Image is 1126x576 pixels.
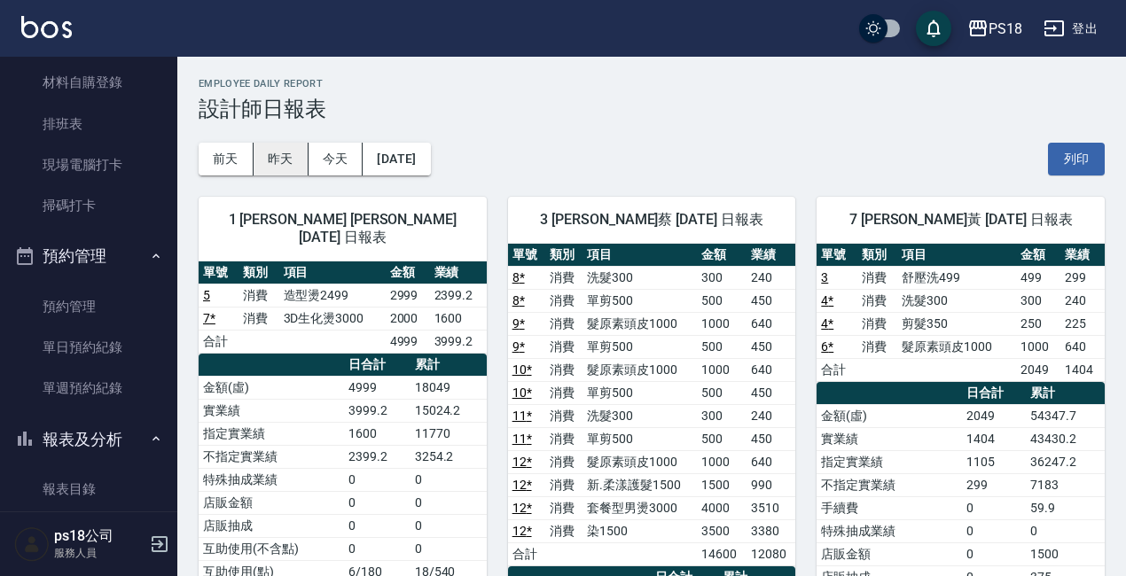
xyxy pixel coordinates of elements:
[697,496,747,519] td: 4000
[1036,12,1105,45] button: 登出
[7,104,170,144] a: 排班表
[817,450,962,473] td: 指定實業績
[857,312,897,335] td: 消費
[7,144,170,185] a: 現場電腦打卡
[747,542,796,565] td: 12080
[857,289,897,312] td: 消費
[897,312,1016,335] td: 剪髮350
[1060,289,1105,312] td: 240
[545,312,583,335] td: 消費
[697,427,747,450] td: 500
[545,427,583,450] td: 消費
[344,422,411,445] td: 1600
[199,330,238,353] td: 合計
[747,473,796,496] td: 990
[344,468,411,491] td: 0
[583,289,697,312] td: 單剪500
[817,244,1105,382] table: a dense table
[7,286,170,327] a: 預約管理
[962,450,1026,473] td: 1105
[583,266,697,289] td: 洗髮300
[897,289,1016,312] td: 洗髮300
[14,526,50,562] img: Person
[583,244,697,267] th: 項目
[344,514,411,537] td: 0
[897,266,1016,289] td: 舒壓洗499
[7,233,170,279] button: 預約管理
[411,399,487,422] td: 15024.2
[344,491,411,514] td: 0
[220,211,465,246] span: 1 [PERSON_NAME] [PERSON_NAME] [DATE] 日報表
[238,261,278,284] th: 類別
[199,97,1105,121] h3: 設計師日報表
[545,404,583,427] td: 消費
[1016,358,1060,381] td: 2049
[697,542,747,565] td: 14600
[583,312,697,335] td: 髮原素頭皮1000
[279,307,386,330] td: 3D生化燙3000
[962,542,1026,565] td: 0
[199,143,254,175] button: 前天
[697,519,747,542] td: 3500
[7,62,170,103] a: 材料自購登錄
[747,312,796,335] td: 640
[411,445,487,468] td: 3254.2
[344,399,411,422] td: 3999.2
[430,307,487,330] td: 1600
[1026,496,1105,519] td: 59.9
[545,473,583,496] td: 消費
[7,416,170,463] button: 報表及分析
[817,358,856,381] td: 合計
[817,244,856,267] th: 單號
[747,244,796,267] th: 業績
[7,510,170,550] a: 消費分析儀表板
[344,445,411,468] td: 2399.2
[962,382,1026,405] th: 日合計
[857,244,897,267] th: 類別
[309,143,364,175] button: 今天
[545,335,583,358] td: 消費
[545,266,583,289] td: 消費
[529,211,775,229] span: 3 [PERSON_NAME]蔡 [DATE] 日報表
[199,422,344,445] td: 指定實業績
[583,427,697,450] td: 單剪500
[583,404,697,427] td: 洗髮300
[857,266,897,289] td: 消費
[962,427,1026,450] td: 1404
[962,496,1026,519] td: 0
[1026,519,1105,542] td: 0
[545,289,583,312] td: 消費
[1060,312,1105,335] td: 225
[583,473,697,496] td: 新.柔漾護髮1500
[279,284,386,307] td: 造型燙2499
[411,422,487,445] td: 11770
[508,244,796,566] table: a dense table
[199,514,344,537] td: 店販抽成
[7,327,170,368] a: 單日預約紀錄
[817,404,962,427] td: 金額(虛)
[817,519,962,542] td: 特殊抽成業績
[1016,335,1060,358] td: 1000
[583,450,697,473] td: 髮原素頭皮1000
[344,354,411,377] th: 日合計
[697,312,747,335] td: 1000
[817,473,962,496] td: 不指定實業績
[199,491,344,514] td: 店販金額
[583,519,697,542] td: 染1500
[54,527,145,545] h5: ps18公司
[916,11,951,46] button: save
[1026,542,1105,565] td: 1500
[254,143,309,175] button: 昨天
[747,427,796,450] td: 450
[545,358,583,381] td: 消費
[697,473,747,496] td: 1500
[1026,473,1105,496] td: 7183
[545,381,583,404] td: 消費
[1060,244,1105,267] th: 業績
[279,261,386,284] th: 項目
[817,542,962,565] td: 店販金額
[1026,427,1105,450] td: 43430.2
[386,284,430,307] td: 2999
[199,399,344,422] td: 實業績
[430,261,487,284] th: 業績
